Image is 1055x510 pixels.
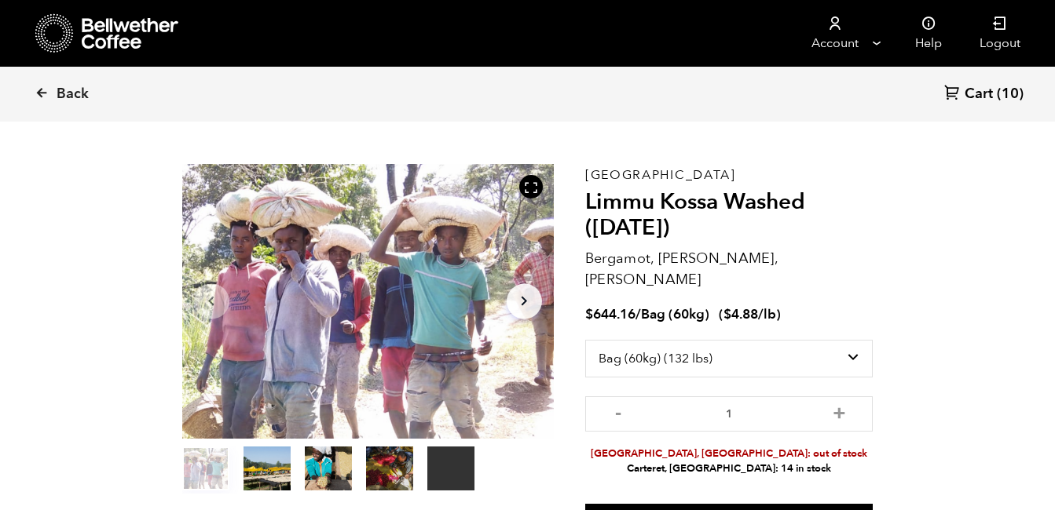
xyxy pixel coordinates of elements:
p: Bergamot, [PERSON_NAME], [PERSON_NAME] [585,248,874,290]
bdi: 4.88 [723,305,758,323]
li: Carteret, [GEOGRAPHIC_DATA]: 14 in stock [585,461,874,476]
video: Your browser does not support the video tag. [427,446,474,490]
span: $ [723,305,731,323]
span: Cart [965,85,993,104]
h2: Limmu Kossa Washed ([DATE]) [585,189,874,242]
bdi: 644.16 [585,305,636,323]
span: / [636,305,641,323]
span: ( ) [719,305,781,323]
li: [GEOGRAPHIC_DATA], [GEOGRAPHIC_DATA]: out of stock [585,446,874,461]
a: Cart (10) [944,84,1024,105]
button: + [830,404,849,420]
span: $ [585,305,593,323]
span: Back [57,85,89,104]
span: Bag (60kg) [641,305,709,323]
span: /lb [758,305,776,323]
button: - [609,404,628,420]
span: (10) [997,85,1024,104]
